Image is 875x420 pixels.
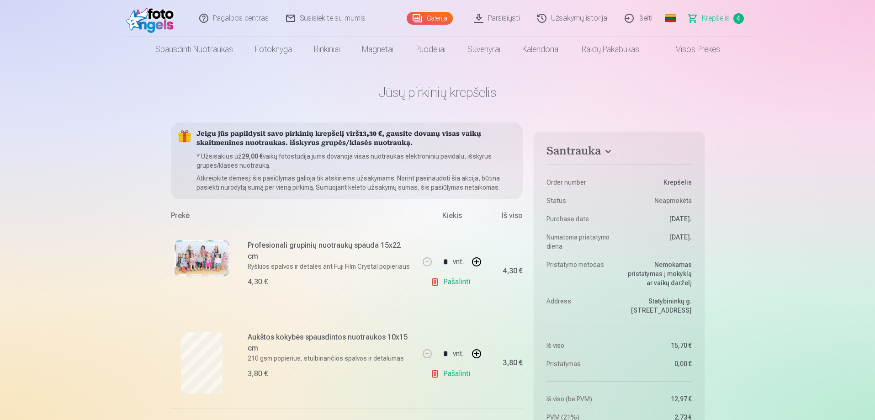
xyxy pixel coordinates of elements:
h6: Aukštos kokybės spausdintos nuotraukos 10x15 cm [248,332,413,354]
dt: Status [546,196,615,205]
span: 4 [733,13,744,24]
dt: Pristatymas [546,359,615,368]
span: Krepšelis [702,13,730,24]
dt: Iš viso (be PVM) [546,394,615,404]
b: 13,30 € [359,131,382,138]
div: 4,30 € [248,276,268,287]
dd: Statybininkų g. [STREET_ADDRESS] [624,297,692,315]
span: Neapmokėta [654,196,692,205]
a: Rinkiniai [303,37,351,62]
a: Suvenyrai [456,37,511,62]
p: * Užsisakius už vaikų fotostudija jums dovanoja visas nuotraukas elektroniniu pavidalu, išskyrus ... [196,152,516,170]
a: Magnetai [351,37,404,62]
b: 29,00 € [242,153,263,160]
a: Galerija [407,12,453,25]
a: Spausdinti nuotraukas [144,37,244,62]
dd: [DATE]. [624,214,692,223]
h5: Jeigu jūs papildysit savo pirkinių krepšelį virš , gausite dovanų visas vaikų skaitmenines nuotra... [196,130,516,148]
a: Pašalinti [430,365,474,383]
button: Santrauka [546,144,691,161]
dt: Purchase date [546,214,615,223]
h6: Profesionali grupinių nuotraukų spauda 15x22 cm [248,240,413,262]
dd: 15,70 € [624,341,692,350]
div: Prekė [171,210,418,225]
div: 3,80 € [248,368,268,379]
div: vnt. [453,343,464,365]
a: Visos prekės [650,37,731,62]
div: 3,80 € [503,360,523,366]
dt: Pristatymo metodas [546,260,615,287]
dt: Address [546,297,615,315]
a: Kalendoriai [511,37,571,62]
p: Ryškios spalvos ir detalės ant Fuji Film Crystal popieriaus [248,262,413,271]
dd: Nemokamas pristatymas į mokyklą ar vaikų darželį [624,260,692,287]
div: 4,30 € [503,268,523,274]
img: /fa2 [126,4,179,33]
a: Raktų pakabukas [571,37,650,62]
h1: Jūsų pirkinių krepšelis [171,84,705,101]
dd: 12,97 € [624,394,692,404]
dt: Order number [546,178,615,187]
dd: 0,00 € [624,359,692,368]
dd: Krepšelis [624,178,692,187]
div: Iš viso [486,210,523,225]
dd: [DATE]. [624,233,692,251]
a: Puodeliai [404,37,456,62]
p: 210 gsm popierius, stulbinančios spalvos ir detalumas [248,354,413,363]
dt: Iš viso [546,341,615,350]
a: Pašalinti [430,273,474,291]
p: Atkreipkite dėmesį: šis pasiūlymas galioja tik atskiriems užsakymams. Norint pasinaudoti šia akci... [196,174,516,192]
div: Kiekis [418,210,486,225]
div: vnt. [453,251,464,273]
a: Fotoknyga [244,37,303,62]
dt: Numatoma pristatymo diena [546,233,615,251]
